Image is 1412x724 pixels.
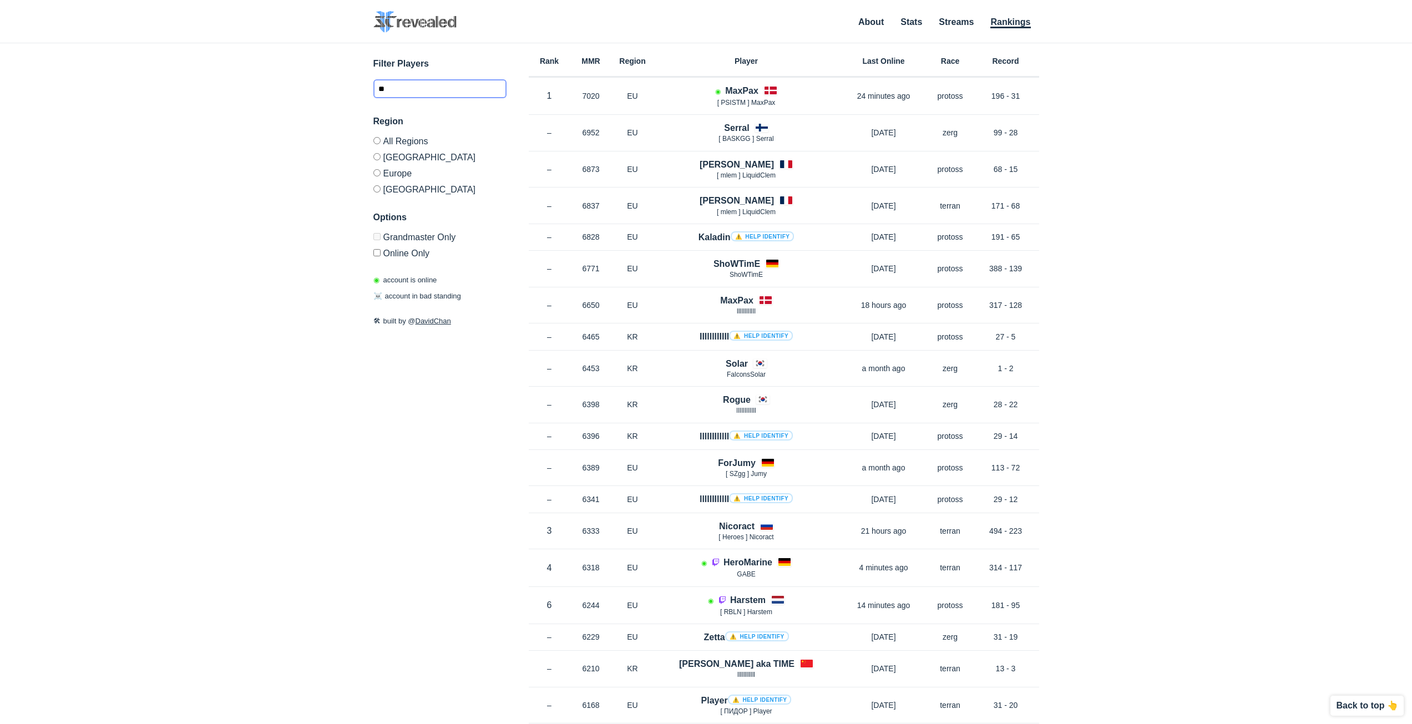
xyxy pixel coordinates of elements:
[725,84,758,97] h4: MaxPax
[699,231,794,244] h4: Kaladin
[529,89,570,102] p: 1
[529,524,570,537] p: 3
[839,300,928,311] p: 18 hours ago
[928,164,973,175] p: protoss
[973,331,1039,342] p: 27 - 5
[839,363,928,374] p: a month ago
[612,164,654,175] p: EU
[700,493,793,505] h4: lllIIIIllllI
[529,363,570,374] p: –
[570,462,612,473] p: 6389
[704,631,788,644] h4: Zetta
[529,399,570,410] p: –
[612,200,654,211] p: EU
[718,533,773,541] span: [ Heroes ] Nicoract
[529,494,570,505] p: –
[736,407,756,414] span: lIlIlIlIlIll
[612,127,654,138] p: EU
[725,631,789,641] a: ⚠️ Help identify
[723,556,772,569] h4: HeroMarine
[928,331,973,342] p: protoss
[373,153,381,160] input: [GEOGRAPHIC_DATA]
[529,263,570,274] p: –
[570,562,612,573] p: 6318
[928,562,973,573] p: terran
[612,57,654,65] h6: Region
[839,663,928,674] p: [DATE]
[711,558,723,567] a: Player is streaming on Twitch
[700,330,793,343] h4: IIIllllIIIIl
[928,263,973,274] p: protoss
[900,17,922,27] a: Stats
[679,657,794,670] h4: [PERSON_NAME] aka TIME
[612,600,654,611] p: EU
[529,462,570,473] p: –
[612,399,654,410] p: KR
[973,57,1039,65] h6: Record
[1336,701,1398,710] p: Back to top 👆
[373,291,461,302] p: account in bad standing
[973,663,1039,674] p: 13 - 3
[928,127,973,138] p: zerg
[700,158,774,171] h4: [PERSON_NAME]
[715,88,721,95] span: Account is laddering
[373,316,507,327] p: built by @
[724,121,749,134] h4: Serral
[839,525,928,536] p: 21 hours ago
[718,595,727,604] img: icon-twitch.7daa0e80.svg
[529,231,570,242] p: –
[373,115,507,128] h3: Region
[612,331,654,342] p: KR
[612,494,654,505] p: EU
[529,663,570,674] p: –
[839,200,928,211] p: [DATE]
[839,431,928,442] p: [DATE]
[737,570,755,578] span: GABE
[928,525,973,536] p: terran
[973,700,1039,711] p: 31 - 20
[928,663,973,674] p: terran
[928,200,973,211] p: terran
[973,462,1039,473] p: 113 - 72
[973,600,1039,611] p: 181 - 95
[973,363,1039,374] p: 1 - 2
[839,90,928,102] p: 24 minutes ago
[973,431,1039,442] p: 29 - 14
[612,562,654,573] p: EU
[729,431,793,441] a: ⚠️ Help identify
[529,331,570,342] p: –
[529,127,570,138] p: –
[720,707,772,715] span: [ ПИДOP ] Player
[570,363,612,374] p: 6453
[973,494,1039,505] p: 29 - 12
[570,663,612,674] p: 6210
[839,231,928,242] p: [DATE]
[416,317,451,325] a: DavidChan
[570,700,612,711] p: 6168
[719,520,755,533] h4: Nicoract
[708,597,713,605] span: Account is laddering
[858,17,884,27] a: About
[728,695,792,705] a: ⚠️ Help identify
[928,90,973,102] p: protoss
[612,462,654,473] p: EU
[373,165,507,181] label: Europe
[373,275,437,286] p: account is online
[973,562,1039,573] p: 314 - 117
[700,430,793,443] h4: lllIIIIlllll
[570,263,612,274] p: 6771
[711,558,720,566] img: icon-twitch.7daa0e80.svg
[737,671,755,679] span: llllllllllll
[612,525,654,536] p: EU
[928,300,973,311] p: protoss
[612,231,654,242] p: EU
[928,700,973,711] p: terran
[612,363,654,374] p: KR
[726,470,767,478] span: [ SZgg ] Jumy
[529,631,570,642] p: –
[373,276,379,284] span: ◉
[839,263,928,274] p: [DATE]
[731,231,794,241] a: ⚠️ Help identify
[717,171,776,179] span: [ mlem ] LiquidClem
[529,700,570,711] p: –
